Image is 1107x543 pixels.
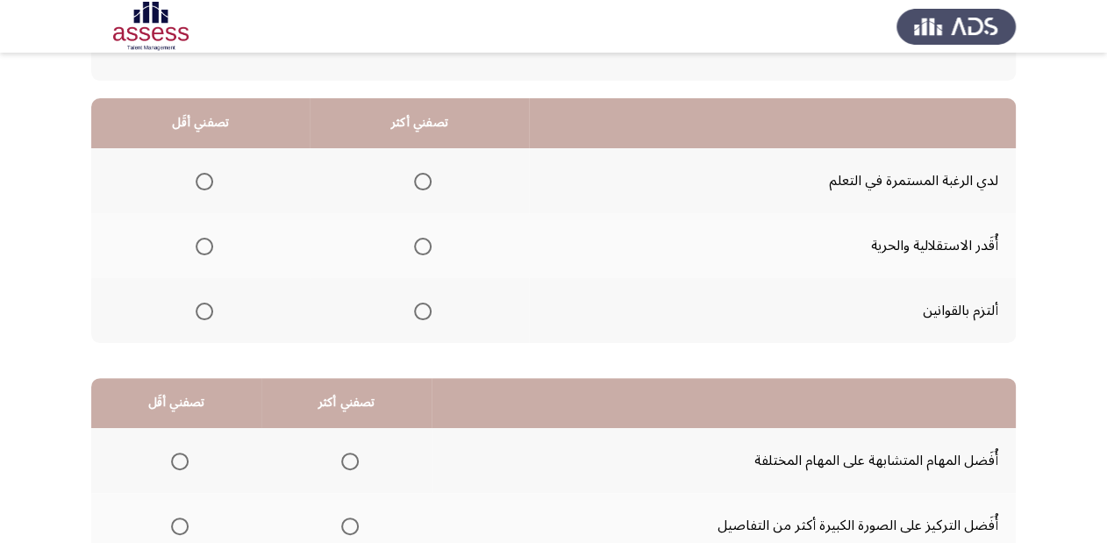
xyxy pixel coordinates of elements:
[407,296,432,325] mat-radio-group: Select an option
[407,231,432,261] mat-radio-group: Select an option
[529,148,1016,213] td: لدي الرغبة المستمرة في التعلم
[91,2,211,51] img: Assessment logo of OCM R1 ASSESS
[189,166,213,196] mat-radio-group: Select an option
[164,511,189,540] mat-radio-group: Select an option
[407,166,432,196] mat-radio-group: Select an option
[334,446,359,475] mat-radio-group: Select an option
[189,231,213,261] mat-radio-group: Select an option
[529,278,1016,343] td: ألتزم بالقوانين
[529,213,1016,278] td: أُقَدر الاستقلالية والحرية
[261,378,432,428] th: تصفني أكثر
[432,428,1016,493] td: أُفَضل المهام المتشابهة على المهام المختلفة
[896,2,1016,51] img: Assess Talent Management logo
[310,98,529,148] th: تصفني أكثر
[334,511,359,540] mat-radio-group: Select an option
[91,98,310,148] th: تصفني أقَل
[164,446,189,475] mat-radio-group: Select an option
[91,378,261,428] th: تصفني أقَل
[189,296,213,325] mat-radio-group: Select an option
